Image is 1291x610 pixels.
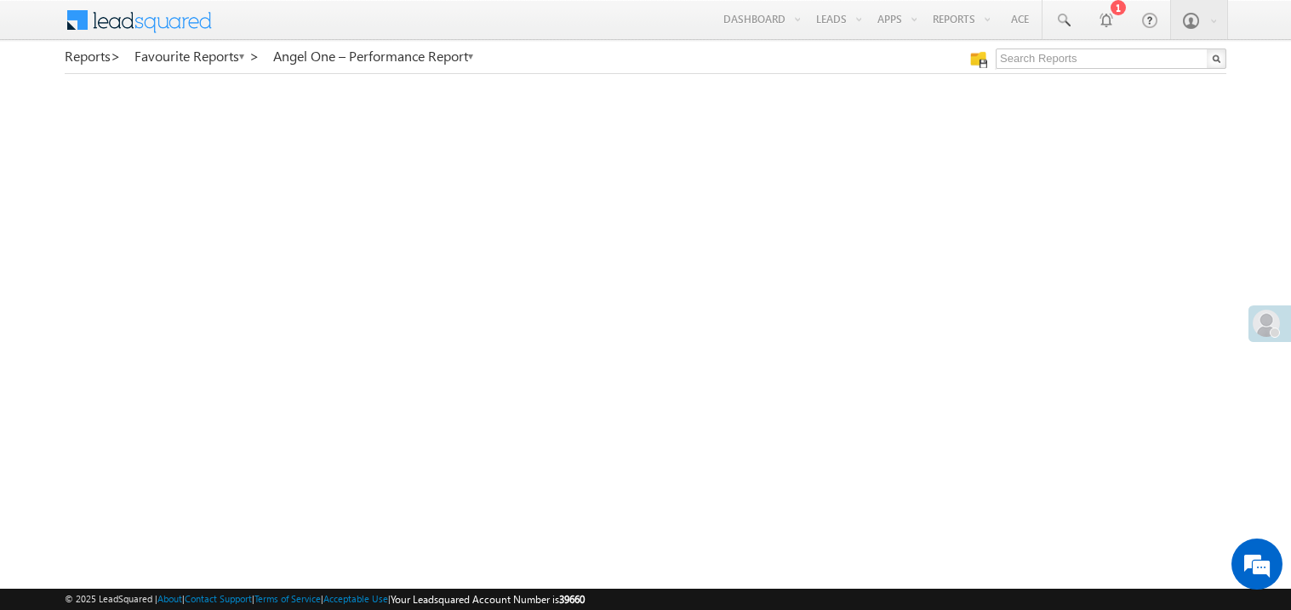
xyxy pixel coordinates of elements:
[391,593,585,606] span: Your Leadsquared Account Number is
[111,46,121,66] span: >
[559,593,585,606] span: 39660
[65,48,121,64] a: Reports>
[273,48,475,64] a: Angel One – Performance Report
[134,48,260,64] a: Favourite Reports >
[185,593,252,604] a: Contact Support
[323,593,388,604] a: Acceptable Use
[249,46,260,66] span: >
[65,591,585,607] span: © 2025 LeadSquared | | | | |
[970,51,987,68] img: Manage all your saved reports!
[996,48,1226,69] input: Search Reports
[254,593,321,604] a: Terms of Service
[157,593,182,604] a: About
